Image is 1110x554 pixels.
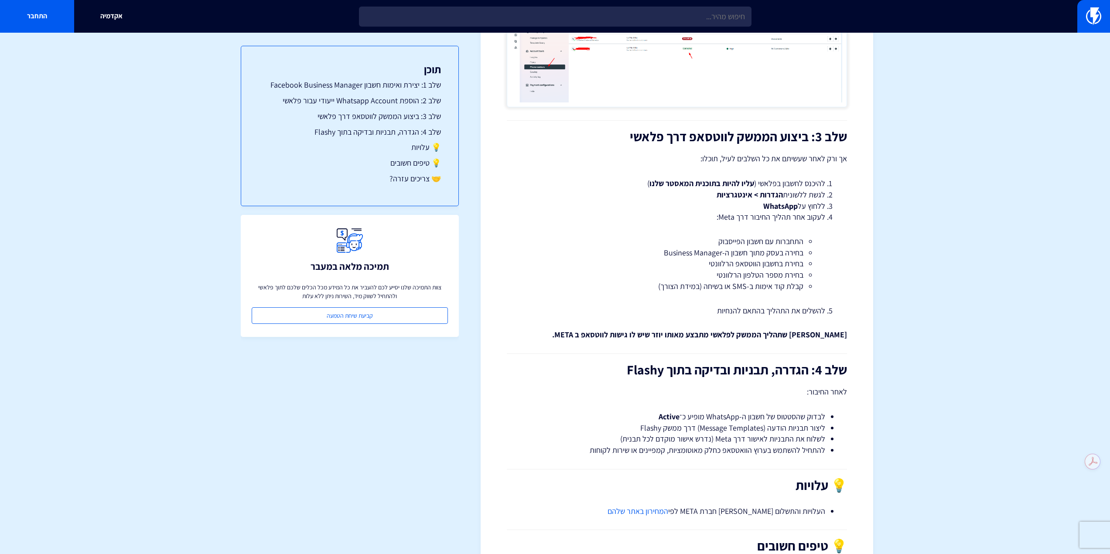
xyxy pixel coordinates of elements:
[259,173,441,184] a: 🤝 צריכים עזרה?
[311,261,389,272] h3: תמיכה מלאה במעבר
[259,79,441,91] a: שלב 1: יצירת ואימות חשבון Facebook Business Manager
[252,307,448,324] a: קביעת שיחת הטמעה
[259,157,441,169] a: 💡 טיפים חשובים
[259,142,441,153] a: 💡 עלויות
[529,411,825,422] li: לבדוק שהסטטוס של חשבון ה-WhatsApp מופיע כ־
[529,211,825,292] li: לעקוב אחר תהליך החיבור דרך Meta:
[259,64,441,75] h3: תוכן
[659,411,680,421] strong: Active
[550,236,803,247] li: התחברות עם חשבון הפייסבוק
[507,386,847,398] p: לאחר החיבור:
[529,433,825,445] li: לשלוח את התבניות לאישור דרך Meta (נדרש אישור מוקדם לכל תבנית)
[550,281,803,292] li: קבלת קוד אימות ב-SMS או בשיחה (במידת הצורך)
[529,445,825,456] li: להתחיל להשתמש בערוץ הוואטסאפ כחלק מאוטומציות, קמפיינים או שירות לקוחות
[608,506,668,516] a: המחירון באתר שלהם
[529,506,825,517] li: העלויות והתשלום [PERSON_NAME] חברת META לפי
[259,95,441,106] a: שלב 2: הוספת Whatsapp Account ייעודי עבור פלאשי
[763,201,798,211] strong: WhatsApp
[529,201,825,212] li: ללחוץ על
[550,269,803,281] li: בחירת מספר הטלפון הרלוונטי
[529,178,825,189] li: להיכנס לחשבון בפלאשי ( )
[649,178,754,188] strong: עליו להיות בתוכנית המאסטר שלנו
[550,258,803,269] li: בחירת בחשבון הווטסאפ הרלוונטי
[507,363,847,377] h2: שלב 4: הגדרה, תבניות ובדיקה בתוך Flashy
[550,247,803,258] li: בחירה בעסק מתוך חשבון ה-Business Manager
[717,190,783,200] strong: הגדרות > אינטגרציות
[507,478,847,493] h2: 💡 עלויות
[507,129,847,144] h2: שלב 3: ביצוע הממשק לווטסאפ דרך פלאשי
[529,189,825,201] li: לגשת ללשונית
[507,539,847,553] h2: 💡 טיפים חשובים
[259,126,441,138] a: שלב 4: הגדרה, תבניות ובדיקה בתוך Flashy
[529,305,825,316] li: להשלים את התהליך בהתאם להנחיות
[359,7,751,27] input: חיפוש מהיר...
[529,422,825,434] li: ליצור תבניות הודעה (Message Templates) דרך ממשק Flashy
[552,330,847,340] strong: [PERSON_NAME] שתהליך הממשק לפלאשי מתבצע מאותו יוזר שיש לו גישות לווטסאפ ב META.
[252,283,448,300] p: צוות התמיכה שלנו יסייע לכם להעביר את כל המידע מכל הכלים שלכם לתוך פלאשי ולהתחיל לשווק מיד, השירות...
[259,111,441,122] a: שלב 3: ביצוע הממשק לווטסאפ דרך פלאשי
[507,153,847,165] p: אך ורק לאחר שעשיתם את כל השלבים לעיל, תוכלו:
